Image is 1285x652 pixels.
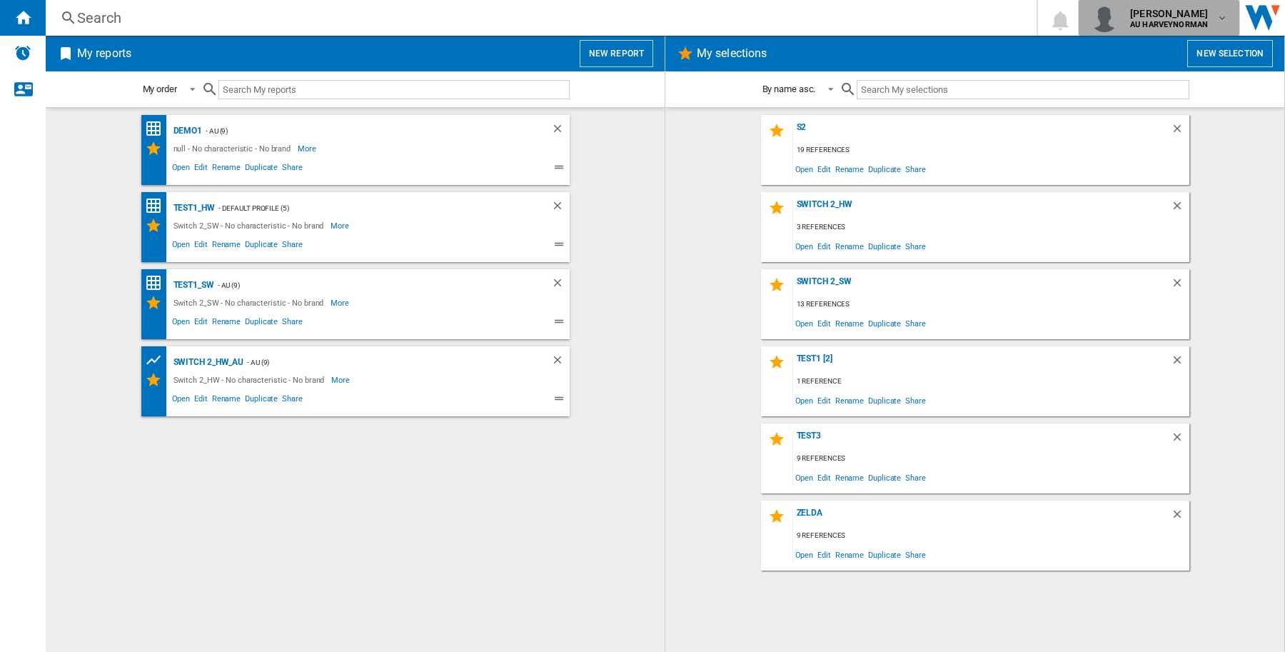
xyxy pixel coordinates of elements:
[551,199,570,217] div: Delete
[793,199,1171,219] div: Switch 2_HW
[210,315,243,332] span: Rename
[1171,276,1189,296] div: Delete
[77,8,999,28] div: Search
[145,294,170,311] div: My Selections
[793,431,1171,450] div: test3
[145,140,170,157] div: My Selections
[280,315,305,332] span: Share
[298,140,318,157] span: More
[903,468,928,487] span: Share
[1171,122,1189,141] div: Delete
[1130,20,1208,29] b: AU HARVEYNORMAN
[866,545,903,564] span: Duplicate
[551,122,570,140] div: Delete
[143,84,177,94] div: My order
[145,120,170,138] div: Price Matrix
[762,84,816,94] div: By name asc.
[815,236,833,256] span: Edit
[793,276,1171,296] div: Switch 2_SW
[280,161,305,178] span: Share
[793,236,816,256] span: Open
[833,545,866,564] span: Rename
[793,373,1189,391] div: 1 reference
[1130,6,1208,21] span: [PERSON_NAME]
[210,238,243,255] span: Rename
[243,238,280,255] span: Duplicate
[1171,508,1189,527] div: Delete
[170,140,298,157] div: null - No characteristic - No brand
[857,80,1189,99] input: Search My selections
[793,159,816,179] span: Open
[145,217,170,234] div: My Selections
[280,238,305,255] span: Share
[580,40,653,67] button: New report
[192,315,210,332] span: Edit
[793,141,1189,159] div: 19 references
[903,314,928,333] span: Share
[74,40,134,67] h2: My reports
[170,161,193,178] span: Open
[866,391,903,410] span: Duplicate
[815,391,833,410] span: Edit
[551,276,570,294] div: Delete
[192,161,210,178] span: Edit
[170,238,193,255] span: Open
[793,122,1171,141] div: s2
[192,392,210,409] span: Edit
[815,545,833,564] span: Edit
[866,314,903,333] span: Duplicate
[243,353,522,371] div: - AU (9)
[145,274,170,292] div: Price Matrix
[1171,353,1189,373] div: Delete
[1187,40,1273,67] button: New selection
[218,80,570,99] input: Search My reports
[833,314,866,333] span: Rename
[170,122,203,140] div: Demo1
[793,314,816,333] span: Open
[210,392,243,409] span: Rename
[1171,431,1189,450] div: Delete
[210,161,243,178] span: Rename
[793,296,1189,314] div: 13 references
[815,468,833,487] span: Edit
[14,44,31,61] img: alerts-logo.svg
[170,294,331,311] div: Switch 2_SW - No characteristic - No brand
[170,199,215,217] div: test1_HW
[1090,4,1119,32] img: profile.jpg
[280,392,305,409] span: Share
[214,276,523,294] div: - AU (9)
[170,392,193,409] span: Open
[331,217,351,234] span: More
[170,353,244,371] div: Switch 2_HW_AU
[793,527,1189,545] div: 9 references
[145,197,170,215] div: Price Matrix
[903,236,928,256] span: Share
[793,468,816,487] span: Open
[903,545,928,564] span: Share
[215,199,523,217] div: - Default profile (5)
[145,351,170,369] div: Product prices grid
[793,353,1171,373] div: test1 [2]
[793,508,1171,527] div: zelda
[170,371,332,388] div: Switch 2_HW - No characteristic - No brand
[793,391,816,410] span: Open
[793,219,1189,236] div: 3 references
[833,159,866,179] span: Rename
[170,276,214,294] div: test1_SW
[243,315,280,332] span: Duplicate
[331,294,351,311] span: More
[815,314,833,333] span: Edit
[793,545,816,564] span: Open
[815,159,833,179] span: Edit
[551,353,570,371] div: Delete
[833,468,866,487] span: Rename
[793,450,1189,468] div: 9 references
[866,159,903,179] span: Duplicate
[833,236,866,256] span: Rename
[833,391,866,410] span: Rename
[903,159,928,179] span: Share
[903,391,928,410] span: Share
[243,392,280,409] span: Duplicate
[170,217,331,234] div: Switch 2_SW - No characteristic - No brand
[866,468,903,487] span: Duplicate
